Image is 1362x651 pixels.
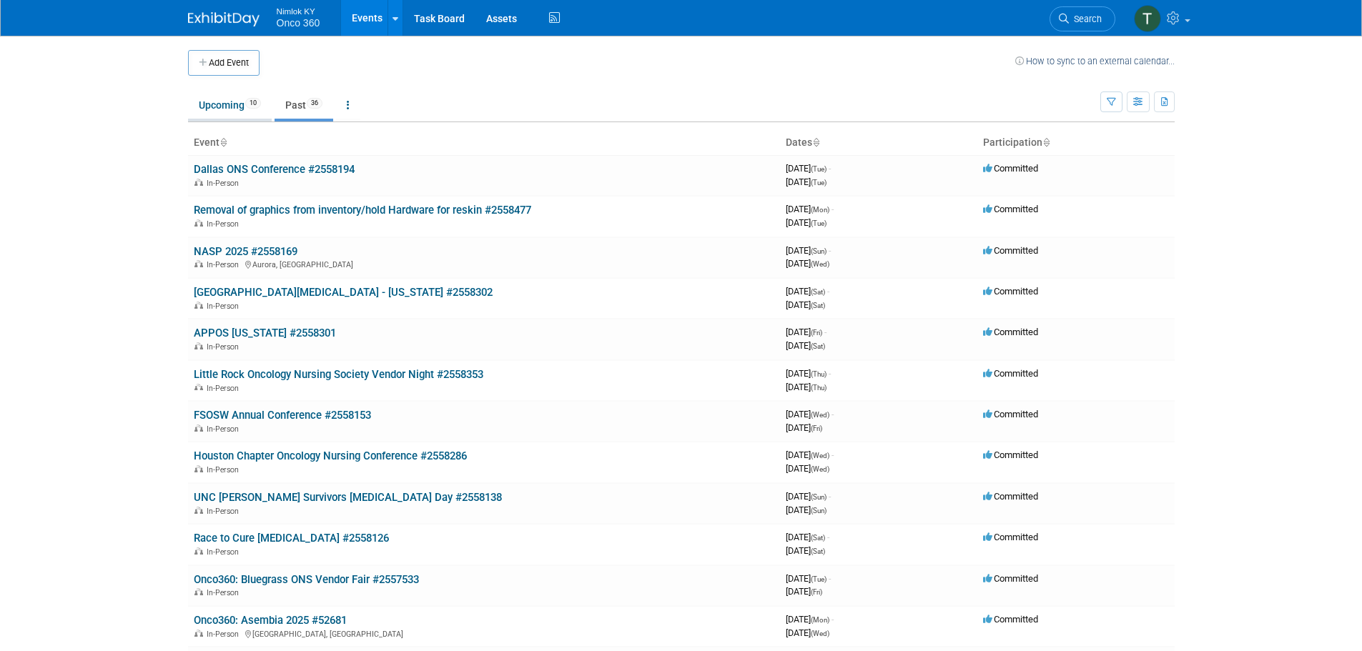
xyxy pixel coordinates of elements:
[1050,6,1115,31] a: Search
[786,614,834,625] span: [DATE]
[207,507,243,516] span: In-Person
[983,491,1038,502] span: Committed
[811,630,829,637] span: (Wed)
[194,384,203,391] img: In-Person Event
[983,204,1038,214] span: Committed
[983,409,1038,419] span: Committed
[983,163,1038,174] span: Committed
[188,91,272,119] a: Upcoming10
[983,573,1038,584] span: Committed
[207,588,243,597] span: In-Person
[811,384,826,392] span: (Thu)
[194,258,774,269] div: Aurora, [GEOGRAPHIC_DATA]
[194,627,774,639] div: [GEOGRAPHIC_DATA], [GEOGRAPHIC_DATA]
[194,179,203,186] img: In-Person Event
[811,411,829,419] span: (Wed)
[207,219,243,229] span: In-Person
[194,409,371,422] a: FSOSW Annual Conference #2558153
[811,260,829,268] span: (Wed)
[829,245,831,256] span: -
[786,368,831,379] span: [DATE]
[194,286,493,299] a: [GEOGRAPHIC_DATA][MEDICAL_DATA] - [US_STATE] #2558302
[207,547,243,557] span: In-Person
[194,588,203,595] img: In-Person Event
[811,342,825,350] span: (Sat)
[188,12,260,26] img: ExhibitDay
[811,424,822,432] span: (Fri)
[983,614,1038,625] span: Committed
[207,179,243,188] span: In-Person
[277,17,320,29] span: Onco 360
[194,368,483,381] a: Little Rock Oncology Nursing Society Vendor Night #2558353
[194,532,389,545] a: Race to Cure [MEDICAL_DATA] #2558126
[194,491,502,504] a: UNC [PERSON_NAME] Survivors [MEDICAL_DATA] Day #2558138
[786,463,829,474] span: [DATE]
[811,206,829,214] span: (Mon)
[1015,56,1175,66] a: How to sync to an external calendar...
[194,219,203,227] img: In-Person Event
[194,449,467,462] a: Houston Chapter Oncology Nursing Conference #2558286
[194,507,203,514] img: In-Person Event
[983,449,1038,460] span: Committed
[829,163,831,174] span: -
[194,614,347,627] a: Onco360: Asembia 2025 #52681
[811,534,825,542] span: (Sat)
[207,260,243,269] span: In-Person
[207,630,243,639] span: In-Person
[786,627,829,638] span: [DATE]
[1042,136,1050,148] a: Sort by Participation Type
[831,614,834,625] span: -
[786,491,831,502] span: [DATE]
[1069,14,1102,24] span: Search
[275,91,333,119] a: Past36
[786,245,831,256] span: [DATE]
[786,532,829,542] span: [DATE]
[207,342,243,352] span: In-Person
[811,179,826,187] span: (Tue)
[786,327,826,337] span: [DATE]
[277,3,320,18] span: Nimlok KY
[811,247,826,255] span: (Sun)
[824,327,826,337] span: -
[829,491,831,502] span: -
[194,547,203,555] img: In-Person Event
[983,532,1038,542] span: Committed
[983,327,1038,337] span: Committed
[786,505,826,515] span: [DATE]
[207,384,243,393] span: In-Person
[194,424,203,432] img: In-Person Event
[245,98,261,109] span: 10
[811,452,829,459] span: (Wed)
[194,342,203,349] img: In-Person Event
[194,573,419,586] a: Onco360: Bluegrass ONS Vendor Fair #2557533
[786,204,834,214] span: [DATE]
[831,204,834,214] span: -
[194,245,297,258] a: NASP 2025 #2558169
[827,532,829,542] span: -
[786,258,829,269] span: [DATE]
[811,370,826,378] span: (Thu)
[188,50,260,76] button: Add Event
[786,217,826,228] span: [DATE]
[307,98,322,109] span: 36
[811,288,825,296] span: (Sat)
[831,409,834,419] span: -
[786,340,825,351] span: [DATE]
[983,368,1038,379] span: Committed
[811,575,826,583] span: (Tue)
[207,465,243,474] span: In-Person
[786,382,826,392] span: [DATE]
[207,424,243,434] span: In-Person
[811,465,829,473] span: (Wed)
[786,286,829,297] span: [DATE]
[811,588,822,596] span: (Fri)
[829,573,831,584] span: -
[194,327,336,339] a: APPOS [US_STATE] #2558301
[811,219,826,227] span: (Tue)
[983,286,1038,297] span: Committed
[827,286,829,297] span: -
[977,131,1175,155] th: Participation
[786,586,822,597] span: [DATE]
[786,177,826,187] span: [DATE]
[811,507,826,515] span: (Sun)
